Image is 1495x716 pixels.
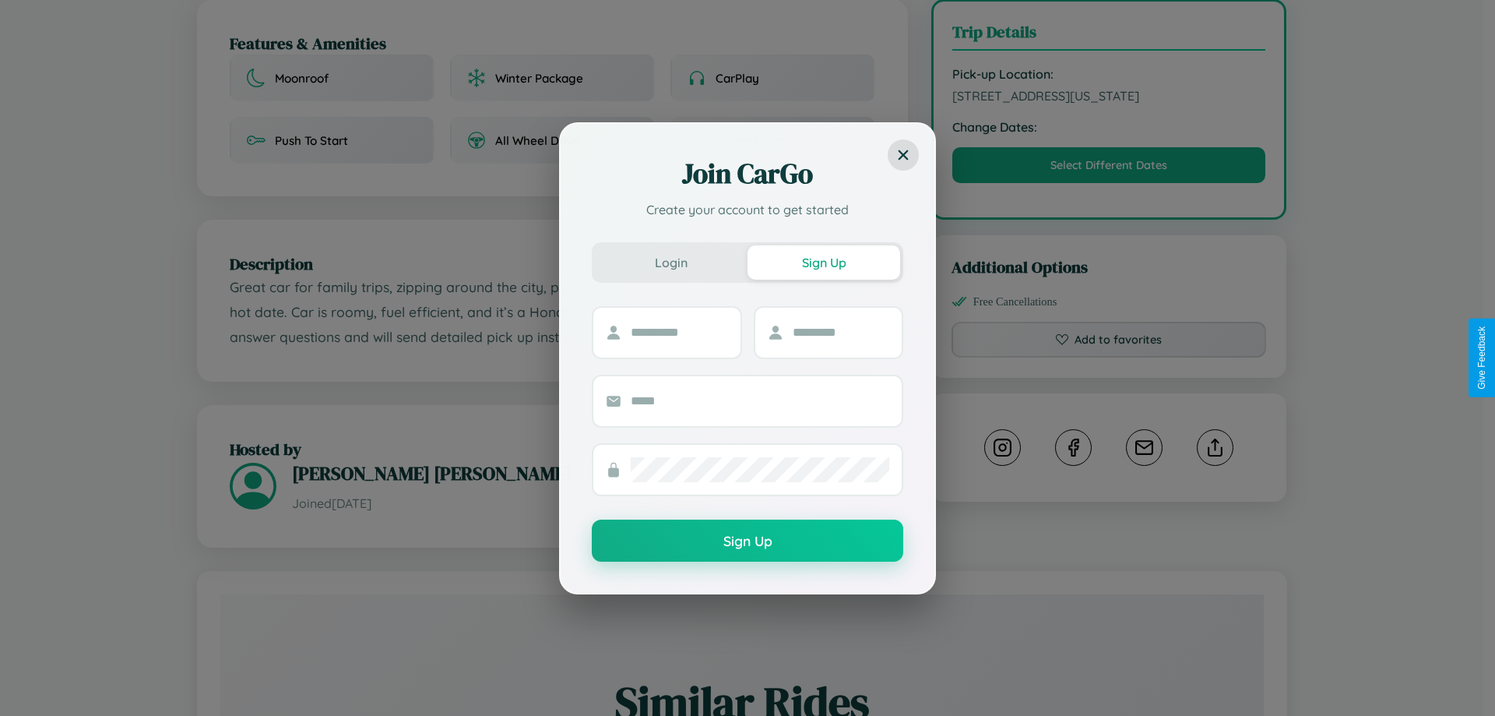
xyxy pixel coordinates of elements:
[592,520,903,562] button: Sign Up
[1476,326,1487,390] div: Give Feedback
[595,245,747,280] button: Login
[592,155,903,192] h2: Join CarGo
[592,200,903,219] p: Create your account to get started
[747,245,900,280] button: Sign Up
